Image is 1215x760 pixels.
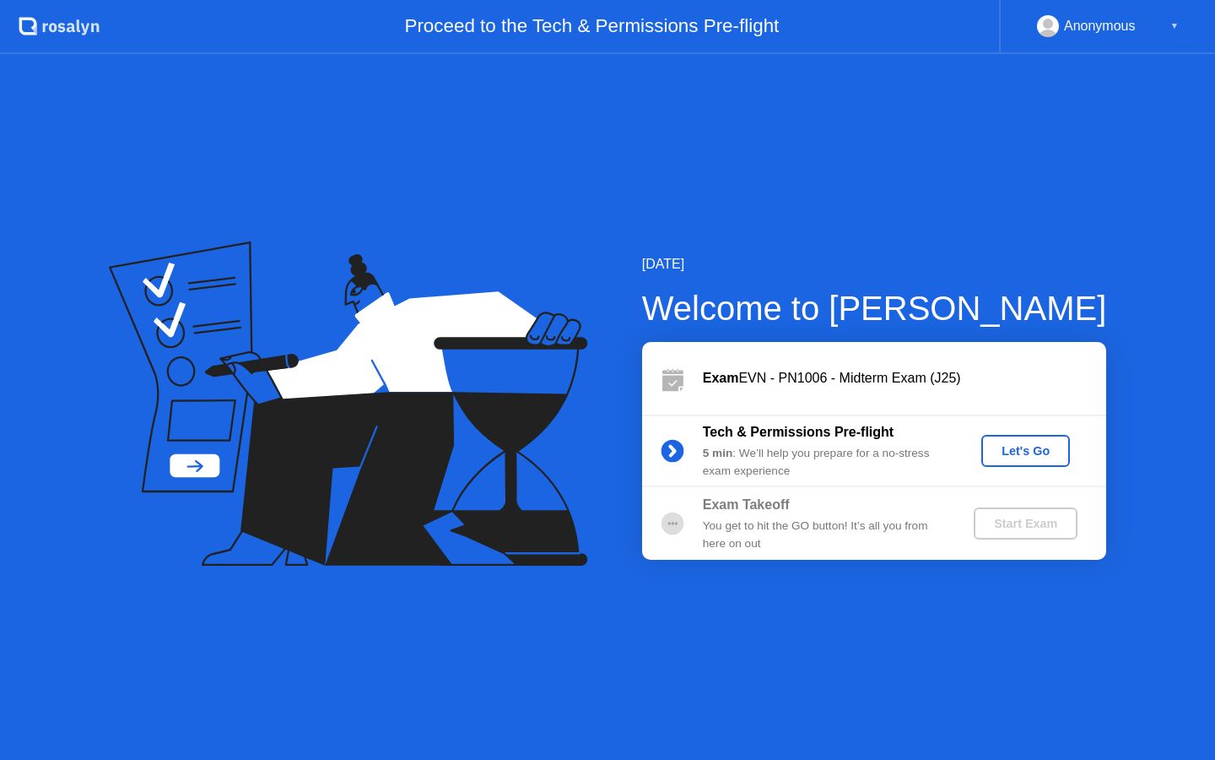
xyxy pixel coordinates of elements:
div: EVN - PN1006 - Midterm Exam (J25) [703,368,1106,388]
button: Let's Go [981,435,1070,467]
b: Exam Takeoff [703,497,790,512]
b: Tech & Permissions Pre-flight [703,425,894,439]
b: 5 min [703,447,733,459]
div: Anonymous [1064,15,1136,37]
div: Start Exam [980,517,1071,530]
div: ▼ [1170,15,1179,37]
div: Welcome to [PERSON_NAME] [642,283,1107,334]
div: Let's Go [988,444,1063,458]
div: [DATE] [642,254,1107,274]
div: : We’ll help you prepare for a no-stress exam experience [703,445,946,480]
button: Start Exam [974,508,1077,540]
b: Exam [703,371,739,385]
div: You get to hit the GO button! It’s all you from here on out [703,518,946,552]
